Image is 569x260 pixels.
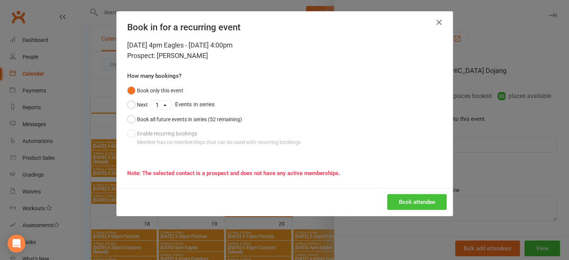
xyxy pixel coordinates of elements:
[127,71,181,80] label: How many bookings?
[387,194,447,210] button: Book attendee
[7,235,25,253] div: Open Intercom Messenger
[127,83,183,98] button: Book only this event
[127,22,442,33] h4: Book in for a recurring event
[127,112,242,126] button: Book all future events in series (52 remaining)
[127,40,442,61] div: [DATE] 4pm Eagles - [DATE] 4:00pm Prospect: [PERSON_NAME]
[127,98,148,112] button: Next
[433,16,445,28] button: Close
[127,98,442,112] div: Events in series
[127,169,442,178] div: Note: The selected contact is a prospect and does not have any active memberships.
[137,115,242,123] div: Book all future events in series (52 remaining)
